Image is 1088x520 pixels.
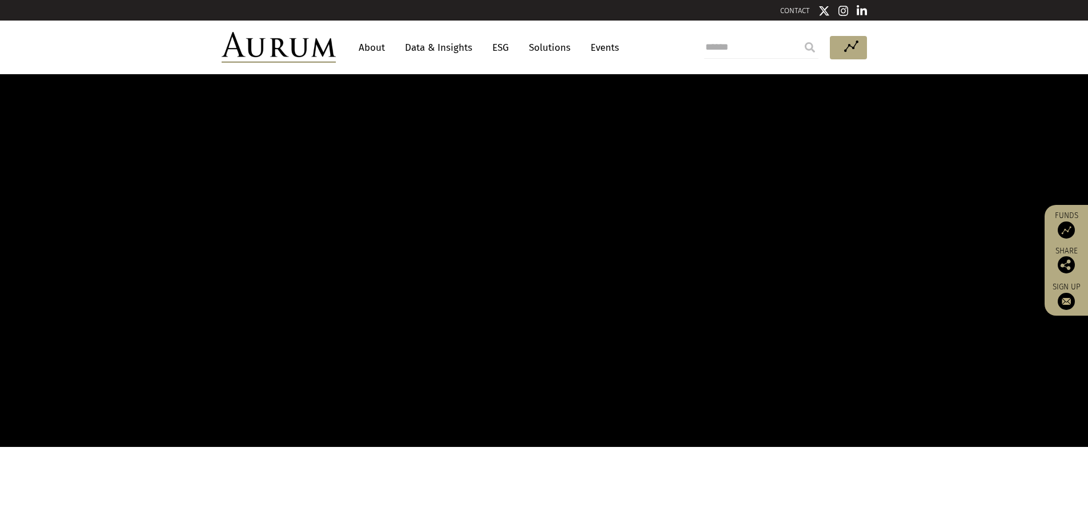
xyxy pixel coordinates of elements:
[523,37,576,58] a: Solutions
[1058,221,1075,239] img: Access Funds
[818,5,830,17] img: Twitter icon
[857,5,867,17] img: Linkedin icon
[798,36,821,59] input: Submit
[1058,256,1075,273] img: Share this post
[487,37,515,58] a: ESG
[1050,247,1082,273] div: Share
[1050,282,1082,310] a: Sign up
[780,6,810,15] a: CONTACT
[353,37,391,58] a: About
[585,37,619,58] a: Events
[222,32,336,63] img: Aurum
[399,37,478,58] a: Data & Insights
[1058,293,1075,310] img: Sign up to our newsletter
[1050,211,1082,239] a: Funds
[838,5,849,17] img: Instagram icon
